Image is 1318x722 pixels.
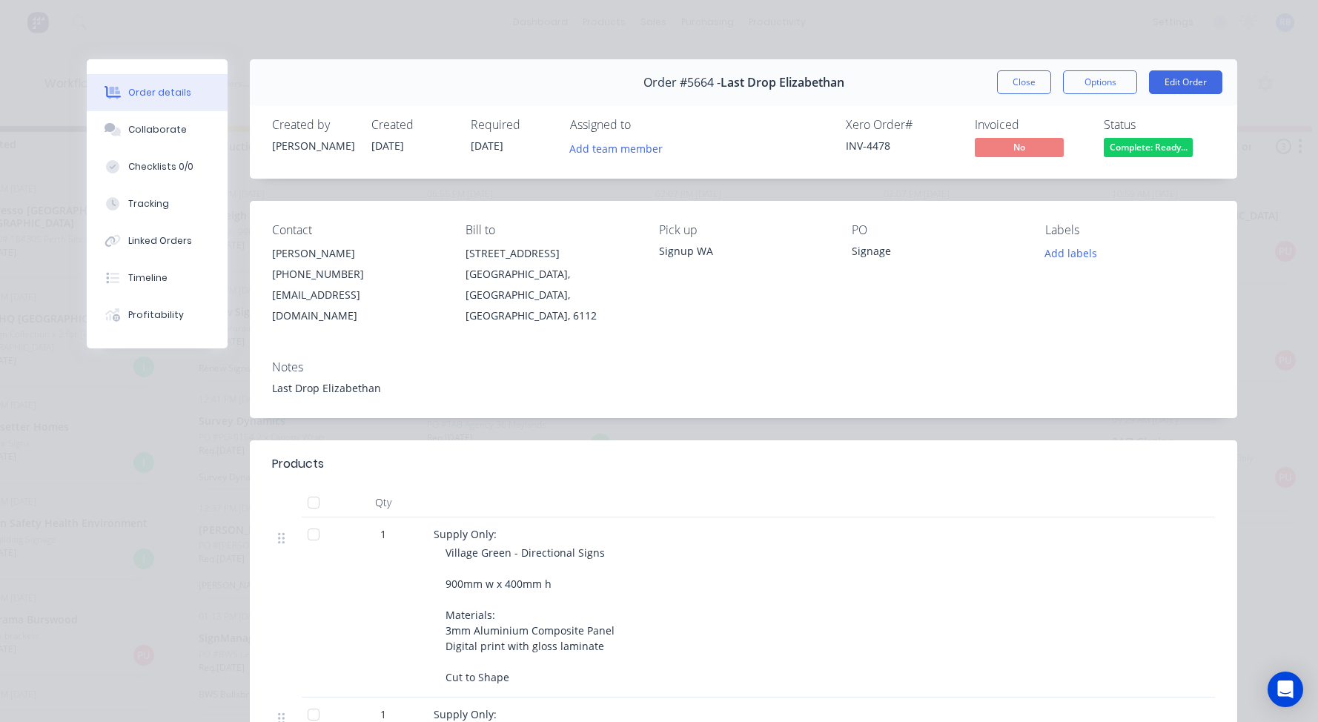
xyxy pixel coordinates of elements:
div: Invoiced [975,118,1086,132]
div: Order details [128,86,191,99]
div: INV-4478 [846,138,957,153]
div: PO [852,223,1021,237]
div: Status [1104,118,1215,132]
button: Options [1063,70,1137,94]
button: Close [997,70,1051,94]
div: [PERSON_NAME] [272,138,354,153]
button: Complete: Ready... [1104,138,1193,160]
span: Village Green - Directional Signs 900mm w x 400mm h Materials: 3mm Aluminium Composite Panel Digi... [446,546,615,684]
div: [STREET_ADDRESS] [466,243,635,264]
span: Order #5664 - [643,76,721,90]
span: Complete: Ready... [1104,138,1193,156]
button: Add team member [570,138,671,158]
button: Checklists 0/0 [87,148,228,185]
div: [PERSON_NAME] [272,243,442,264]
button: Profitability [87,297,228,334]
span: 1 [380,706,386,722]
span: Supply Only: [434,527,497,541]
span: 1 [380,526,386,542]
span: Last Drop Elizabethan [721,76,844,90]
div: [STREET_ADDRESS][GEOGRAPHIC_DATA], [GEOGRAPHIC_DATA], [GEOGRAPHIC_DATA], 6112 [466,243,635,326]
div: Last Drop Elizabethan [272,380,1215,396]
span: [DATE] [471,139,503,153]
span: [DATE] [371,139,404,153]
div: Notes [272,360,1215,374]
div: Assigned to [570,118,718,132]
div: Signup WA [659,243,829,259]
div: Created [371,118,453,132]
div: Contact [272,223,442,237]
div: Products [272,455,324,473]
div: Signage [852,243,1021,264]
div: Collaborate [128,123,187,136]
div: Tracking [128,197,169,211]
div: Xero Order # [846,118,957,132]
button: Edit Order [1149,70,1222,94]
button: Order details [87,74,228,111]
div: Qty [339,488,428,517]
div: [PHONE_NUMBER] [272,264,442,285]
div: Required [471,118,552,132]
div: Checklists 0/0 [128,160,193,173]
button: Collaborate [87,111,228,148]
div: Timeline [128,271,168,285]
button: Linked Orders [87,222,228,259]
button: Add team member [562,138,671,158]
div: Created by [272,118,354,132]
div: [GEOGRAPHIC_DATA], [GEOGRAPHIC_DATA], [GEOGRAPHIC_DATA], 6112 [466,264,635,326]
span: Supply Only: [434,707,497,721]
button: Add labels [1037,243,1105,263]
span: No [975,138,1064,156]
div: Linked Orders [128,234,192,248]
div: Pick up [659,223,829,237]
button: Timeline [87,259,228,297]
div: Bill to [466,223,635,237]
div: Profitability [128,308,184,322]
div: [PERSON_NAME][PHONE_NUMBER][EMAIL_ADDRESS][DOMAIN_NAME] [272,243,442,326]
div: Labels [1045,223,1215,237]
div: [EMAIL_ADDRESS][DOMAIN_NAME] [272,285,442,326]
div: Open Intercom Messenger [1268,672,1303,707]
button: Tracking [87,185,228,222]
